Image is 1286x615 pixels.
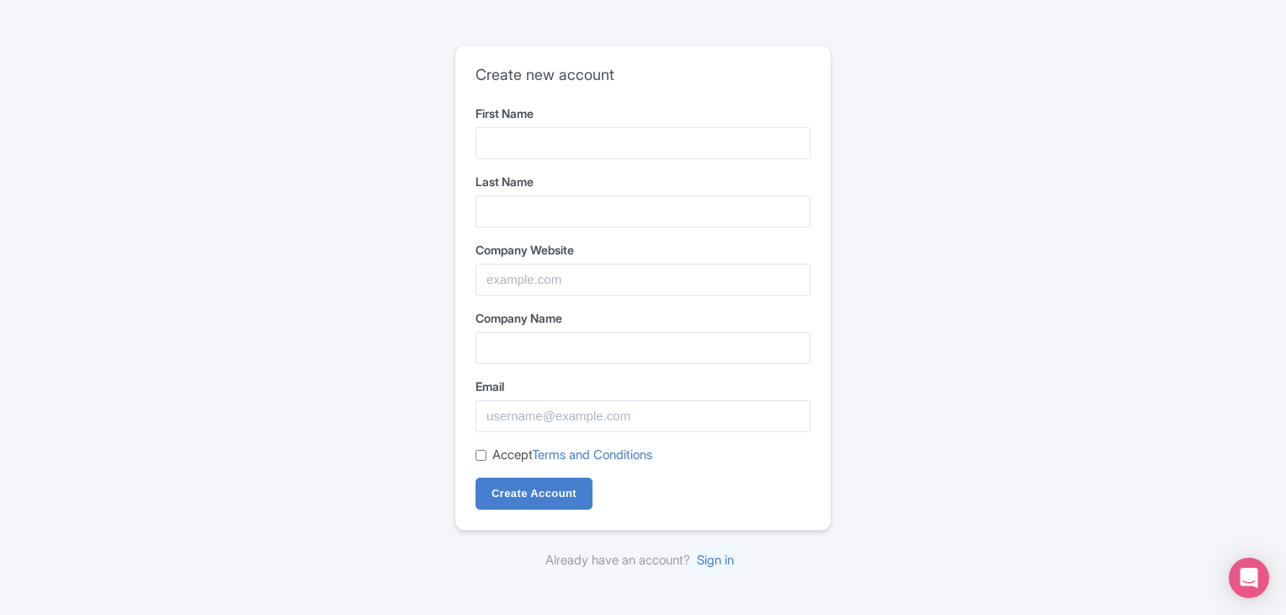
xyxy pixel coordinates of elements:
label: Company Website [476,241,810,259]
a: Sign in [690,545,741,575]
label: Last Name [476,173,810,190]
label: Company Name [476,309,810,327]
a: Terms and Conditions [532,447,652,463]
input: Create Account [476,478,593,510]
div: Open Intercom Messenger [1229,558,1269,598]
label: First Name [476,104,810,122]
label: Email [476,377,810,395]
input: username@example.com [476,400,810,432]
h2: Create new account [476,66,810,84]
div: Already have an account? [454,551,832,570]
input: example.com [476,264,810,296]
label: Accept [492,446,652,465]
